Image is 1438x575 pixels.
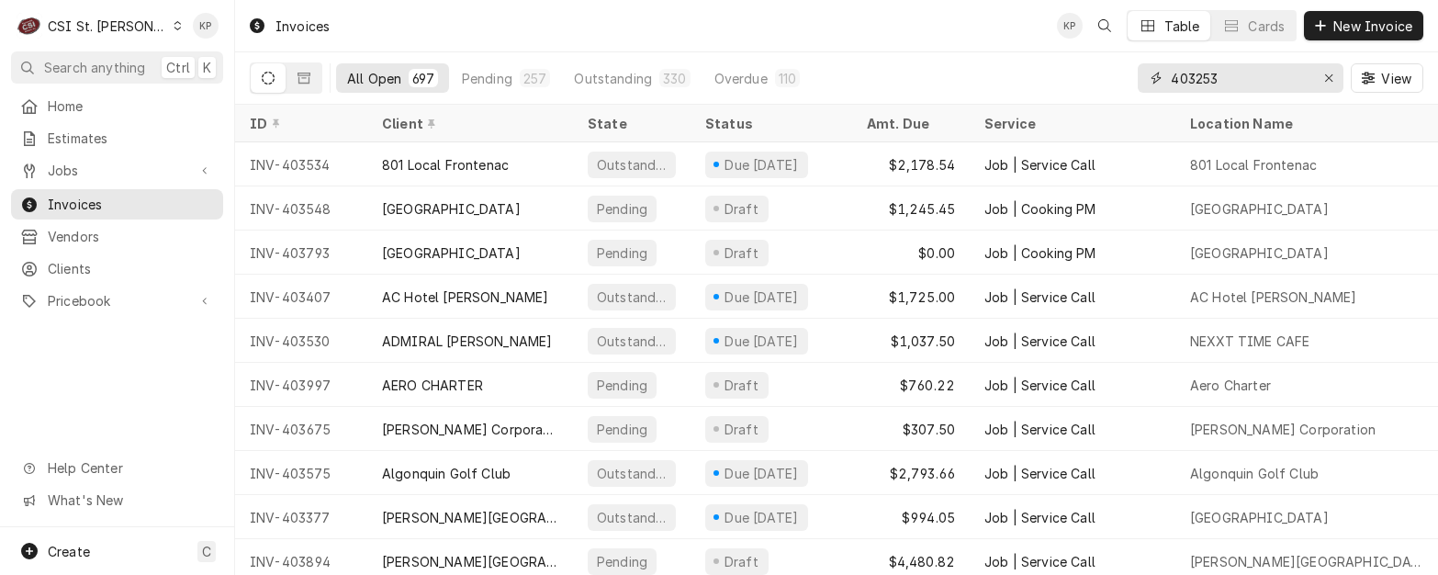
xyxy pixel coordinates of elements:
[1330,17,1416,36] span: New Invoice
[1190,420,1376,439] div: [PERSON_NAME] Corporation
[595,199,649,219] div: Pending
[48,544,90,559] span: Create
[852,363,970,407] div: $760.22
[984,376,1095,395] div: Job | Service Call
[48,490,212,510] span: What's New
[235,363,367,407] div: INV-403997
[235,275,367,319] div: INV-403407
[235,186,367,231] div: INV-403548
[1164,17,1200,36] div: Table
[382,114,555,133] div: Client
[382,464,511,483] div: Algonquin Golf Club
[574,69,652,88] div: Outstanding
[595,332,668,351] div: Outstanding
[1190,552,1425,571] div: [PERSON_NAME][GEOGRAPHIC_DATA]
[1190,155,1317,175] div: 801 Local Frontenac
[412,69,433,88] div: 697
[984,420,1095,439] div: Job | Service Call
[595,376,649,395] div: Pending
[235,142,367,186] div: INV-403534
[723,155,801,175] div: Due [DATE]
[11,123,223,153] a: Estimates
[722,552,761,571] div: Draft
[714,69,768,88] div: Overdue
[235,319,367,363] div: INV-403530
[1190,332,1309,351] div: NEXXT TIME CAFE
[48,17,167,36] div: CSI St. [PERSON_NAME]
[1190,243,1329,263] div: [GEOGRAPHIC_DATA]
[382,287,549,307] div: AC Hotel [PERSON_NAME]
[852,495,970,539] div: $994.05
[595,508,668,527] div: Outstanding
[595,155,668,175] div: Outstanding
[193,13,219,39] div: Kym Parson's Avatar
[11,91,223,121] a: Home
[984,114,1157,133] div: Service
[595,243,649,263] div: Pending
[382,552,558,571] div: [PERSON_NAME][GEOGRAPHIC_DATA] #11
[1171,63,1309,93] input: Keyword search
[17,13,42,39] div: CSI St. Louis's Avatar
[722,420,761,439] div: Draft
[523,69,546,88] div: 257
[867,114,951,133] div: Amt. Due
[44,58,145,77] span: Search anything
[723,287,801,307] div: Due [DATE]
[382,155,509,175] div: 801 Local Frontenac
[203,58,211,77] span: K
[1190,508,1329,527] div: [GEOGRAPHIC_DATA]
[1190,287,1357,307] div: AC Hotel [PERSON_NAME]
[722,243,761,263] div: Draft
[11,51,223,84] button: Search anythingCtrlK
[984,199,1096,219] div: Job | Cooking PM
[382,199,521,219] div: [GEOGRAPHIC_DATA]
[11,485,223,515] a: Go to What's New
[852,407,970,451] div: $307.50
[1304,11,1423,40] button: New Invoice
[235,495,367,539] div: INV-403377
[48,161,186,180] span: Jobs
[166,58,190,77] span: Ctrl
[595,552,649,571] div: Pending
[202,542,211,561] span: C
[588,114,676,133] div: State
[382,332,552,351] div: ADMIRAL [PERSON_NAME]
[11,155,223,186] a: Go to Jobs
[984,552,1095,571] div: Job | Service Call
[17,13,42,39] div: C
[11,221,223,252] a: Vendors
[984,243,1096,263] div: Job | Cooking PM
[723,464,801,483] div: Due [DATE]
[722,199,761,219] div: Draft
[984,464,1095,483] div: Job | Service Call
[852,451,970,495] div: $2,793.66
[1314,63,1343,93] button: Erase input
[984,287,1095,307] div: Job | Service Call
[193,13,219,39] div: KP
[347,69,401,88] div: All Open
[11,286,223,316] a: Go to Pricebook
[984,332,1095,351] div: Job | Service Call
[48,458,212,478] span: Help Center
[48,291,186,310] span: Pricebook
[1190,114,1421,133] div: Location Name
[1190,376,1271,395] div: Aero Charter
[11,189,223,220] a: Invoices
[595,420,649,439] div: Pending
[48,96,214,116] span: Home
[1377,69,1415,88] span: View
[852,142,970,186] div: $2,178.54
[11,453,223,483] a: Go to Help Center
[852,275,970,319] div: $1,725.00
[595,287,668,307] div: Outstanding
[11,254,223,284] a: Clients
[235,407,367,451] div: INV-403675
[705,114,834,133] div: Status
[852,319,970,363] div: $1,037.50
[1057,13,1083,39] div: KP
[663,69,686,88] div: 330
[779,69,796,88] div: 110
[852,186,970,231] div: $1,245.45
[723,508,801,527] div: Due [DATE]
[1190,464,1319,483] div: Algonquin Golf Club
